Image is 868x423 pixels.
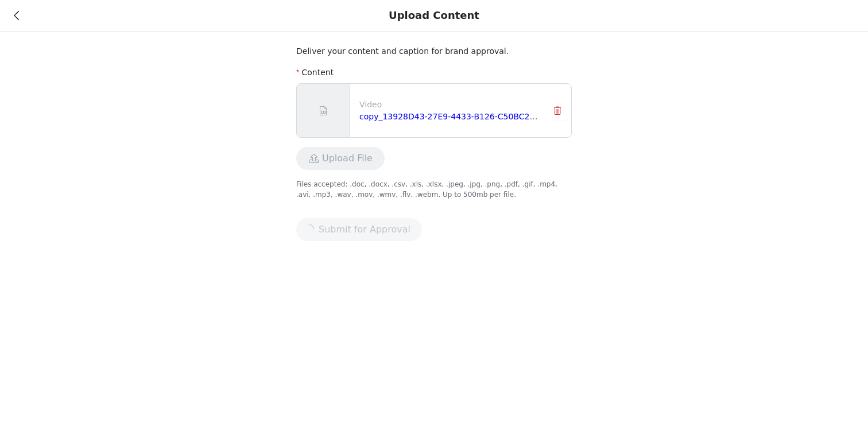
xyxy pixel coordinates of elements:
[296,154,385,164] span: Upload File
[296,218,422,241] button: icon: loadingSubmit for Approval
[296,68,334,77] label: Content
[389,9,479,22] div: Upload Content
[296,147,385,170] button: Upload File
[359,112,580,121] a: copy_13928D43-27E9-4433-B126-C50BC2631EF9.mov
[296,179,572,200] p: Files accepted: .doc, .docx, .csv, .xls, .xlsx, .jpeg, .jpg, .png, .pdf, .gif, .mp4, .avi, .mp3, ...
[359,99,539,111] p: Video
[296,45,572,57] p: Deliver your content and caption for brand approval.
